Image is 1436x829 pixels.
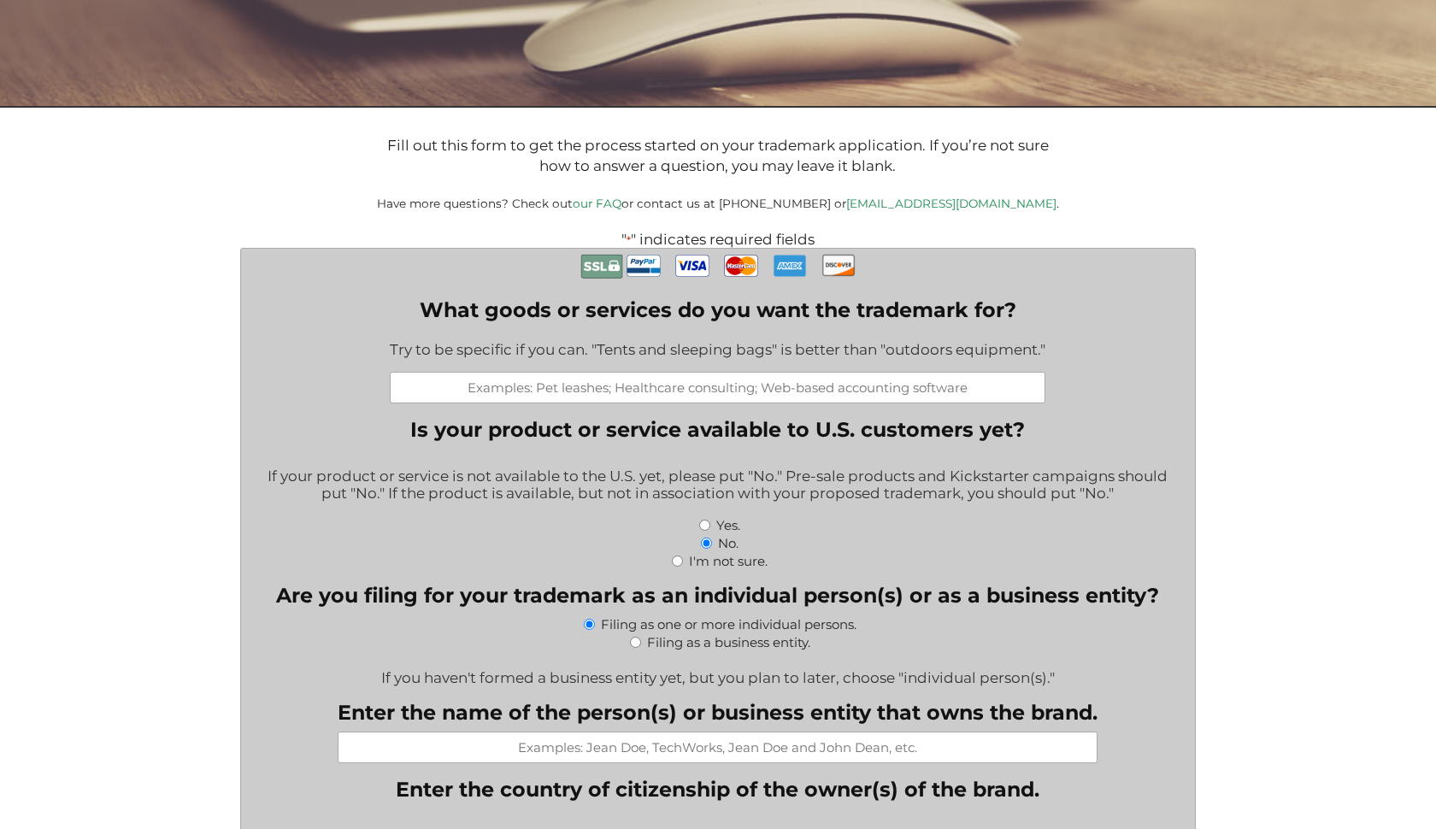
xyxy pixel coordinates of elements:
[716,517,740,533] label: Yes.
[846,197,1056,210] a: [EMAIL_ADDRESS][DOMAIN_NAME]
[377,197,1059,210] small: Have more questions? Check out or contact us at [PHONE_NUMBER] or .
[390,330,1045,372] div: Try to be specific if you can. "Tents and sleeping bags" is better than "outdoors equipment."
[773,249,807,282] img: AmEx
[580,249,623,284] img: Secure Payment with SSL
[396,777,1039,802] legend: Enter the country of citizenship of the owner(s) of the brand.
[647,634,810,650] label: Filing as a business entity.
[254,658,1183,686] div: If you haven't formed a business entity yet, but you plan to later, choose "individual person(s)."
[601,616,856,632] label: Filing as one or more individual persons.
[718,535,739,551] label: No.
[338,700,1098,725] label: Enter the name of the person(s) or business entity that owns the brand.
[675,249,709,283] img: Visa
[627,249,661,283] img: PayPal
[276,583,1159,608] legend: Are you filing for your trademark as an individual person(s) or as a business entity?
[724,249,758,283] img: MasterCard
[821,249,856,281] img: Discover
[390,372,1045,403] input: Examples: Pet leashes; Healthcare consulting; Web-based accounting software
[338,732,1098,763] input: Examples: Jean Doe, TechWorks, Jean Doe and John Dean, etc.
[573,197,621,210] a: our FAQ
[410,417,1025,442] legend: Is your product or service available to U.S. customers yet?
[254,456,1183,515] div: If your product or service is not available to the U.S. yet, please put "No." Pre-sale products a...
[186,231,1249,248] p: " " indicates required fields
[689,553,768,569] label: I'm not sure.
[374,136,1062,176] p: Fill out this form to get the process started on your trademark application. If you’re not sure h...
[390,297,1045,322] label: What goods or services do you want the trademark for?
